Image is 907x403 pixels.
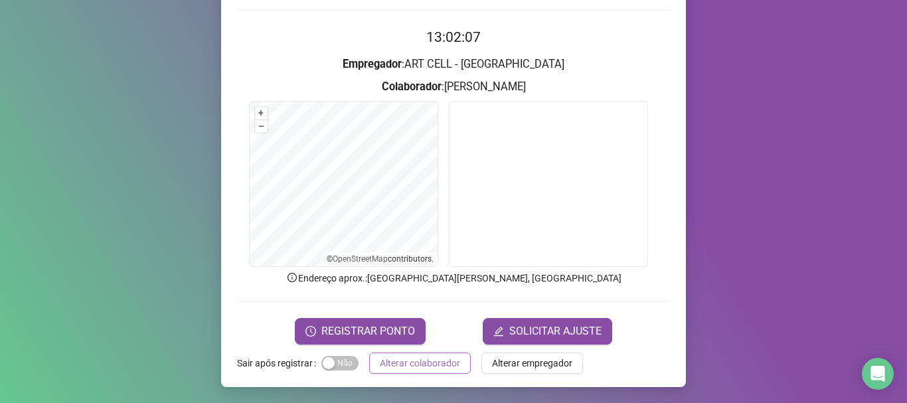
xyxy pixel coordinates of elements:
[333,254,388,264] a: OpenStreetMap
[509,323,602,339] span: SOLICITAR AJUSTE
[369,353,471,374] button: Alterar colaborador
[483,318,612,345] button: editSOLICITAR AJUSTE
[237,271,670,285] p: Endereço aprox. : [GEOGRAPHIC_DATA][PERSON_NAME], [GEOGRAPHIC_DATA]
[321,323,415,339] span: REGISTRAR PONTO
[237,353,321,374] label: Sair após registrar
[380,356,460,370] span: Alterar colaborador
[237,78,670,96] h3: : [PERSON_NAME]
[426,29,481,45] time: 13:02:07
[237,56,670,73] h3: : ART CELL - [GEOGRAPHIC_DATA]
[343,58,402,70] strong: Empregador
[493,326,504,337] span: edit
[295,318,426,345] button: REGISTRAR PONTO
[327,254,434,264] li: © contributors.
[305,326,316,337] span: clock-circle
[862,358,894,390] div: Open Intercom Messenger
[492,356,572,370] span: Alterar empregador
[255,107,268,120] button: +
[255,120,268,133] button: –
[382,80,442,93] strong: Colaborador
[481,353,583,374] button: Alterar empregador
[286,272,298,283] span: info-circle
